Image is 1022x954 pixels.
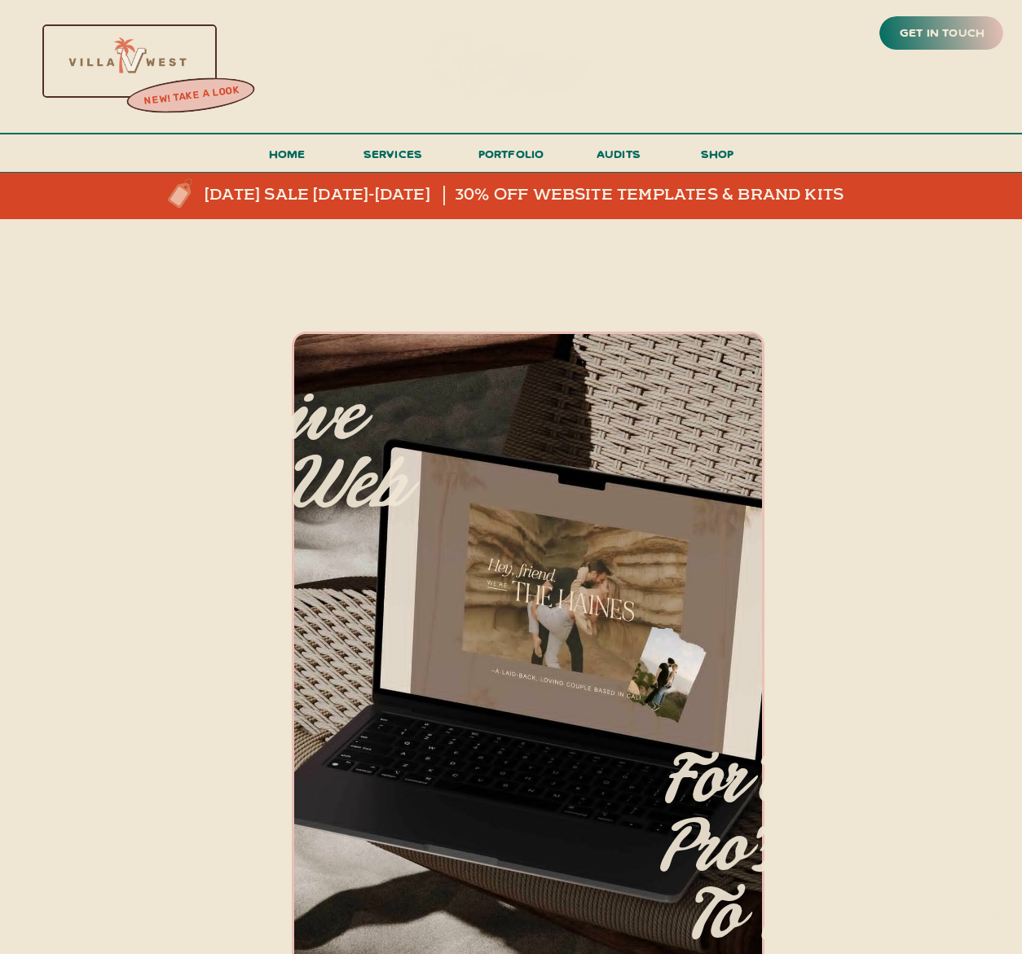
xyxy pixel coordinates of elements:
[359,143,427,174] a: services
[23,385,412,615] p: All-inclusive branding, web design & copy
[205,186,483,205] a: [DATE] sale [DATE]-[DATE]
[896,22,988,45] a: get in touch
[125,80,258,112] a: new! take a look
[594,143,643,172] a: audits
[262,143,312,174] a: Home
[363,146,423,161] span: services
[473,143,549,174] a: portfolio
[455,186,859,205] a: 30% off website templates & brand kits
[678,143,756,172] a: shop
